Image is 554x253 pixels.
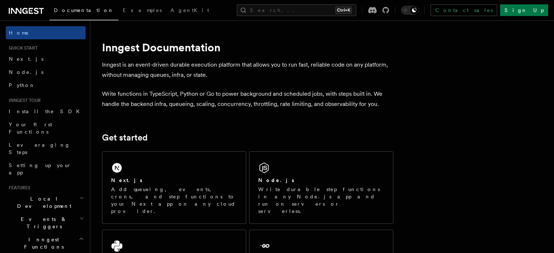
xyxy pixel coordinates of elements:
[6,159,86,179] a: Setting up your app
[6,236,79,250] span: Inngest Functions
[6,216,79,230] span: Events & Triggers
[9,82,35,88] span: Python
[6,185,30,191] span: Features
[6,138,86,159] a: Leveraging Steps
[258,177,294,184] h2: Node.js
[9,29,29,36] span: Home
[166,2,213,20] a: AgentKit
[9,56,43,62] span: Next.js
[111,186,237,215] p: Add queueing, events, crons, and step functions to your Next app on any cloud provider.
[6,52,86,66] a: Next.js
[401,6,419,15] button: Toggle dark mode
[6,213,86,233] button: Events & Triggers
[50,2,118,20] a: Documentation
[9,122,52,135] span: Your first Functions
[118,2,166,20] a: Examples
[170,7,209,13] span: AgentKit
[6,66,86,79] a: Node.js
[6,79,86,92] a: Python
[9,142,70,155] span: Leveraging Steps
[102,133,148,143] a: Get started
[6,118,86,138] a: Your first Functions
[9,108,84,114] span: Install the SDK
[102,89,393,109] p: Write functions in TypeScript, Python or Go to power background and scheduled jobs, with steps bu...
[102,60,393,80] p: Inngest is an event-driven durable execution platform that allows you to run fast, reliable code ...
[6,192,86,213] button: Local Development
[258,186,384,215] p: Write durable step functions in any Node.js app and run on servers or serverless.
[111,177,142,184] h2: Next.js
[123,7,162,13] span: Examples
[335,7,352,14] kbd: Ctrl+K
[102,151,246,224] a: Next.jsAdd queueing, events, crons, and step functions to your Next app on any cloud provider.
[6,26,86,39] a: Home
[6,105,86,118] a: Install the SDK
[6,195,79,210] span: Local Development
[54,7,114,13] span: Documentation
[9,69,43,75] span: Node.js
[9,162,71,175] span: Setting up your app
[6,98,41,103] span: Inngest tour
[500,4,548,16] a: Sign Up
[237,4,356,16] button: Search...Ctrl+K
[102,41,393,54] h1: Inngest Documentation
[249,151,393,224] a: Node.jsWrite durable step functions in any Node.js app and run on servers or serverless.
[6,45,38,51] span: Quick start
[431,4,497,16] a: Contact sales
